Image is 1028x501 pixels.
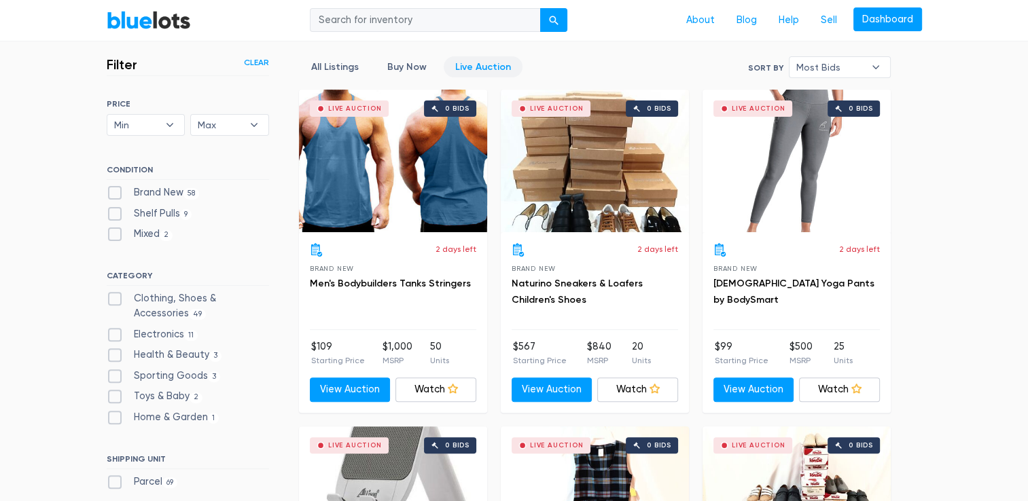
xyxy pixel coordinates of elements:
[713,278,874,305] a: [DEMOGRAPHIC_DATA] Yoga Pants by BodySmart
[107,206,192,221] label: Shelf Pulls
[107,410,219,425] label: Home & Garden
[107,165,269,180] h6: CONDITION
[647,442,671,449] div: 0 bids
[310,265,354,272] span: Brand New
[383,339,412,367] li: $1,000
[790,339,813,367] li: $500
[209,350,222,361] span: 3
[300,56,370,77] a: All Listings
[637,243,678,255] p: 2 days left
[383,354,412,367] p: MSRP
[715,339,768,367] li: $99
[310,278,471,289] a: Men's Bodybuilders Tanks Stringers
[713,377,794,402] a: View Auction
[530,105,584,112] div: Live Auction
[513,354,567,367] p: Starting Price
[862,57,890,77] b: ▾
[530,442,584,449] div: Live Auction
[107,271,269,286] h6: CATEGORY
[726,7,768,33] a: Blog
[160,230,173,241] span: 2
[183,188,200,199] span: 58
[587,339,612,367] li: $840
[156,115,184,135] b: ▾
[208,371,221,382] span: 3
[107,454,269,469] h6: SHIPPING UNIT
[512,278,643,305] a: Naturino Sneakers & Loafers Children's Shoes
[853,7,922,32] a: Dashboard
[512,377,592,402] a: View Auction
[430,354,449,367] p: Units
[376,56,438,77] a: Buy Now
[512,265,556,272] span: Brand New
[430,339,449,367] li: 50
[810,7,848,33] a: Sell
[299,90,487,232] a: Live Auction 0 bids
[244,56,269,69] a: Clear
[162,477,178,488] span: 69
[107,10,191,30] a: BlueLots
[834,354,853,367] p: Units
[328,105,382,112] div: Live Auction
[796,57,864,77] span: Most Bids
[597,377,678,402] a: Watch
[647,105,671,112] div: 0 bids
[395,377,476,402] a: Watch
[310,377,391,402] a: View Auction
[107,227,173,242] label: Mixed
[180,209,192,220] span: 9
[587,354,612,367] p: MSRP
[198,115,243,135] span: Max
[715,354,768,367] p: Starting Price
[190,392,203,403] span: 2
[445,105,469,112] div: 0 bids
[513,339,567,367] li: $567
[732,442,785,449] div: Live Auction
[501,90,689,232] a: Live Auction 0 bids
[790,354,813,367] p: MSRP
[445,442,469,449] div: 0 bids
[107,185,200,200] label: Brand New
[328,442,382,449] div: Live Auction
[107,56,137,73] h3: Filter
[768,7,810,33] a: Help
[208,413,219,424] span: 1
[436,243,476,255] p: 2 days left
[310,8,541,33] input: Search for inventory
[107,369,221,384] label: Sporting Goods
[732,105,785,112] div: Live Auction
[107,99,269,109] h6: PRICE
[839,243,880,255] p: 2 days left
[849,442,873,449] div: 0 bids
[107,327,198,342] label: Electronics
[189,309,207,320] span: 49
[107,348,222,363] label: Health & Beauty
[311,339,365,367] li: $109
[107,389,203,404] label: Toys & Baby
[849,105,873,112] div: 0 bids
[675,7,726,33] a: About
[240,115,268,135] b: ▾
[184,330,198,341] span: 11
[703,90,891,232] a: Live Auction 0 bids
[311,354,365,367] p: Starting Price
[713,265,758,272] span: Brand New
[107,291,269,320] label: Clothing, Shoes & Accessories
[114,115,159,135] span: Min
[834,339,853,367] li: 25
[107,475,178,489] label: Parcel
[632,339,651,367] li: 20
[799,377,880,402] a: Watch
[444,56,522,77] a: Live Auction
[632,354,651,367] p: Units
[748,62,783,74] label: Sort By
